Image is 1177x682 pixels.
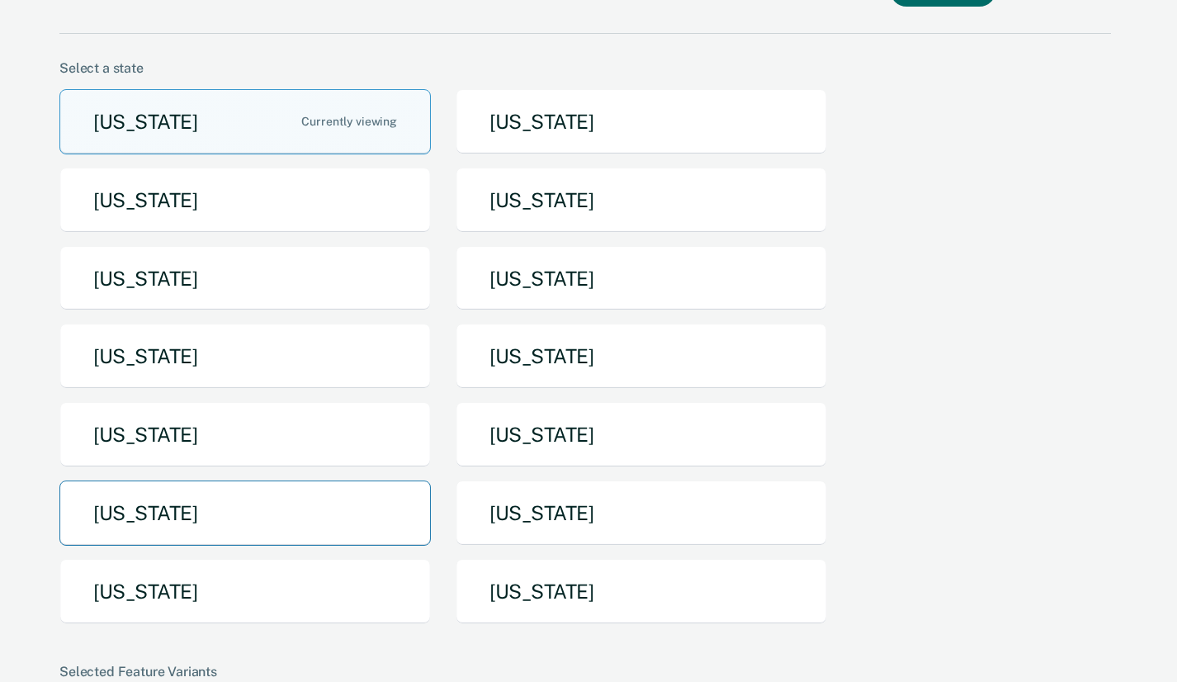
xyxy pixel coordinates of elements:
[456,402,827,467] button: [US_STATE]
[59,168,431,233] button: [US_STATE]
[59,481,431,546] button: [US_STATE]
[456,481,827,546] button: [US_STATE]
[59,89,431,154] button: [US_STATE]
[456,168,827,233] button: [US_STATE]
[456,246,827,311] button: [US_STATE]
[456,324,827,389] button: [US_STATE]
[59,60,1111,76] div: Select a state
[59,402,431,467] button: [US_STATE]
[456,89,827,154] button: [US_STATE]
[59,324,431,389] button: [US_STATE]
[59,246,431,311] button: [US_STATE]
[456,559,827,624] button: [US_STATE]
[59,559,431,624] button: [US_STATE]
[59,664,1111,680] div: Selected Feature Variants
